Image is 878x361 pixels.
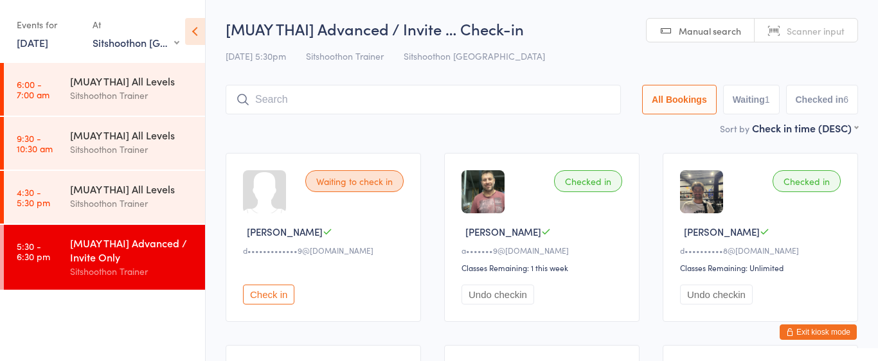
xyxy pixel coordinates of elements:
time: 5:30 - 6:30 pm [17,241,50,261]
span: [PERSON_NAME] [684,225,760,238]
div: Waiting to check in [305,170,404,192]
div: 1 [765,94,770,105]
button: Checked in6 [786,85,859,114]
div: Classes Remaining: 1 this week [461,262,626,273]
span: [PERSON_NAME] [465,225,541,238]
a: 5:30 -6:30 pm[MUAY THAI] Advanced / Invite OnlySitshoothon Trainer [4,225,205,290]
h2: [MUAY THAI] Advanced / Invite … Check-in [226,18,858,39]
div: Sitshoothon Trainer [70,264,194,279]
img: image1745916357.png [680,170,723,213]
div: Events for [17,14,80,35]
img: image1712820863.png [461,170,505,213]
span: Sitshoothon Trainer [306,49,384,62]
time: 9:30 - 10:30 am [17,133,53,154]
span: [PERSON_NAME] [247,225,323,238]
div: Sitshoothon Trainer [70,88,194,103]
div: Classes Remaining: Unlimited [680,262,845,273]
div: Sitshoothon Trainer [70,196,194,211]
div: Sitshoothon Trainer [70,142,194,157]
time: 6:00 - 7:00 am [17,79,49,100]
span: Scanner input [787,24,845,37]
button: Undo checkin [461,285,534,304]
span: Manual search [679,24,741,37]
div: Checked in [554,170,622,192]
time: 4:30 - 5:30 pm [17,187,50,207]
span: Sitshoothon [GEOGRAPHIC_DATA] [404,49,545,62]
div: d•••••••••••••9@[DOMAIN_NAME] [243,245,408,256]
div: Checked in [773,170,841,192]
div: a•••••••9@[DOMAIN_NAME] [461,245,626,256]
div: 6 [843,94,848,105]
input: Search [226,85,621,114]
a: 4:30 -5:30 pm[MUAY THAI] All LevelsSitshoothon Trainer [4,171,205,224]
span: [DATE] 5:30pm [226,49,286,62]
div: Sitshoothon [GEOGRAPHIC_DATA] [93,35,179,49]
button: All Bookings [642,85,717,114]
button: Waiting1 [723,85,780,114]
button: Exit kiosk mode [780,324,857,340]
div: At [93,14,179,35]
div: [MUAY THAI] Advanced / Invite Only [70,236,194,264]
a: [DATE] [17,35,48,49]
div: [MUAY THAI] All Levels [70,182,194,196]
a: 9:30 -10:30 am[MUAY THAI] All LevelsSitshoothon Trainer [4,117,205,170]
div: Check in time (DESC) [752,121,858,135]
label: Sort by [720,122,749,135]
a: 6:00 -7:00 am[MUAY THAI] All LevelsSitshoothon Trainer [4,63,205,116]
div: [MUAY THAI] All Levels [70,128,194,142]
div: d••••••••••8@[DOMAIN_NAME] [680,245,845,256]
div: [MUAY THAI] All Levels [70,74,194,88]
button: Undo checkin [680,285,753,304]
button: Check in [243,285,294,304]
